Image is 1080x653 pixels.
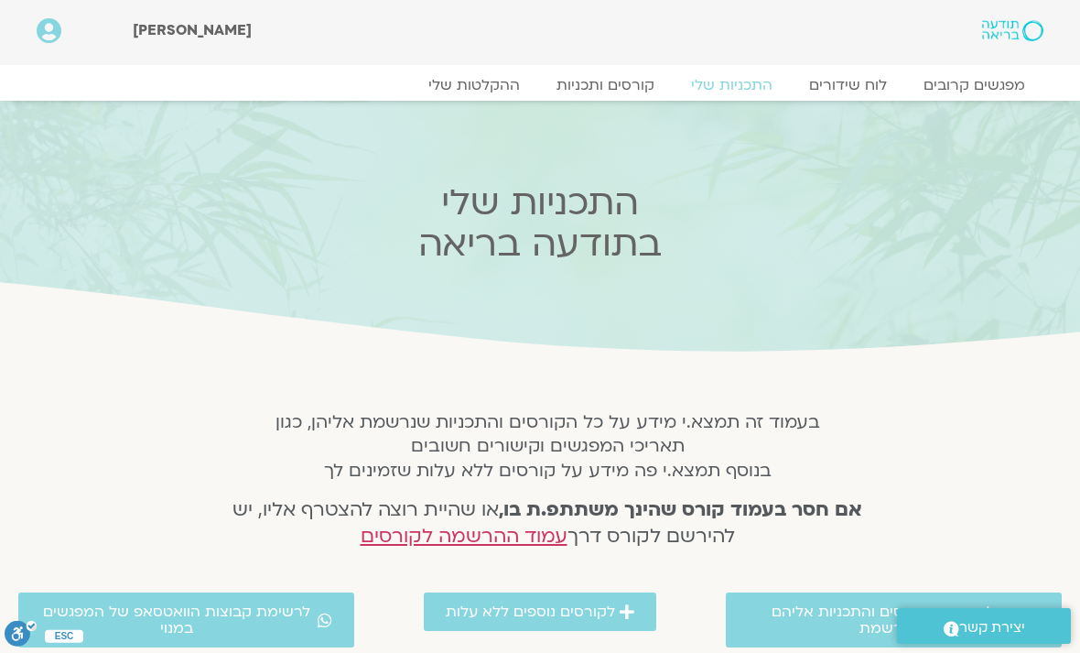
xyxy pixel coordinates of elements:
[361,523,567,550] a: עמוד ההרשמה לקורסים
[897,608,1071,644] a: יצירת קשר
[791,76,905,94] a: לוח שידורים
[726,593,1062,648] a: לרשימת הקורסים והתכניות אליהם נרשמת
[905,76,1043,94] a: מפגשים קרובים
[424,593,656,631] a: לקורסים נוספים ללא עלות
[37,76,1043,94] nav: Menu
[209,410,887,483] h5: בעמוד זה תמצא.י מידע על כל הקורסים והתכניות שנרשמת אליהן, כגון תאריכי המפגשים וקישורים חשובים בנו...
[133,20,252,40] span: [PERSON_NAME]
[410,76,538,94] a: ההקלטות שלי
[959,615,1025,640] span: יצירת קשר
[748,604,1019,637] span: לרשימת הקורסים והתכניות אליהם נרשמת
[538,76,673,94] a: קורסים ותכניות
[209,497,887,550] h4: או שהיית רוצה להצטרף אליו, יש להירשם לקורס דרך
[40,604,313,637] span: לרשימת קבוצות הוואטסאפ של המפגשים במנוי
[18,593,354,648] a: לרשימת קבוצות הוואטסאפ של המפגשים במנוי
[181,182,899,265] h2: התכניות שלי בתודעה בריאה
[446,604,615,620] span: לקורסים נוספים ללא עלות
[499,496,862,523] strong: אם חסר בעמוד קורס שהינך משתתפ.ת בו,
[673,76,791,94] a: התכניות שלי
